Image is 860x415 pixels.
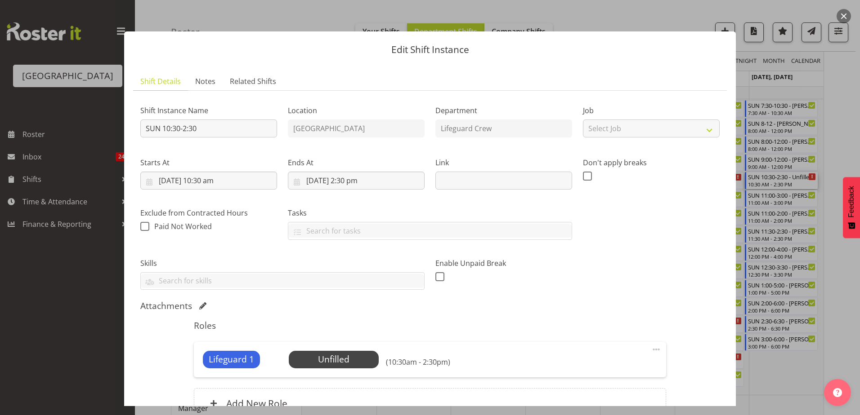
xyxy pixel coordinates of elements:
[386,358,450,366] h6: (10:30am - 2:30pm)
[583,157,720,168] label: Don't apply breaks
[318,353,349,365] span: Unfilled
[833,388,842,397] img: help-xxl-2.png
[154,221,212,231] span: Paid Not Worked
[194,320,666,331] h5: Roles
[140,207,277,218] label: Exclude from Contracted Hours
[140,157,277,168] label: Starts At
[140,172,277,190] input: Click to select...
[140,300,192,311] h5: Attachments
[288,105,425,116] label: Location
[435,157,572,168] label: Link
[141,274,424,288] input: Search for skills
[288,157,425,168] label: Ends At
[288,172,425,190] input: Click to select...
[140,119,277,137] input: Shift Instance Name
[435,105,572,116] label: Department
[847,186,856,217] span: Feedback
[140,105,277,116] label: Shift Instance Name
[288,224,572,238] input: Search for tasks
[195,76,215,87] span: Notes
[230,76,276,87] span: Related Shifts
[843,177,860,238] button: Feedback - Show survey
[288,207,572,218] label: Tasks
[435,258,572,269] label: Enable Unpaid Break
[226,397,287,409] h6: Add New Role
[133,45,727,54] p: Edit Shift Instance
[140,76,181,87] span: Shift Details
[209,353,254,366] span: Lifeguard 1
[583,105,720,116] label: Job
[140,258,425,269] label: Skills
